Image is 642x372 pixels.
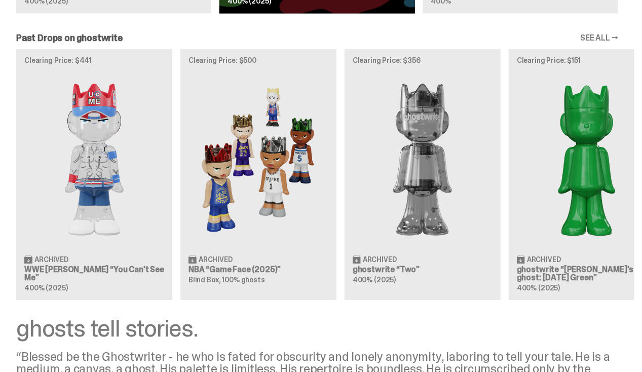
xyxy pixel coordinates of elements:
span: Blind Box, [188,275,221,284]
span: Archived [199,256,233,263]
div: ghosts tell stories. [16,316,618,341]
a: SEE ALL → [580,34,618,42]
a: Clearing Price: $500 Game Face (2025) Archived [180,49,336,300]
span: 400% (2025) [517,283,560,292]
span: 100% ghosts [222,275,265,284]
p: Clearing Price: $441 [24,57,164,64]
span: Archived [527,256,561,263]
a: Clearing Price: $441 You Can't See Me Archived [16,49,172,300]
span: Archived [34,256,68,263]
h3: NBA “Game Face (2025)” [188,266,328,274]
img: Two [353,72,493,247]
span: Archived [363,256,397,263]
span: 400% (2025) [24,283,67,292]
img: Game Face (2025) [188,72,328,247]
h3: ghostwrite “Two” [353,266,493,274]
img: You Can't See Me [24,72,164,247]
span: 400% (2025) [353,275,396,284]
h2: Past Drops on ghostwrite [16,33,123,43]
a: Clearing Price: $356 Two Archived [345,49,501,300]
h3: WWE [PERSON_NAME] “You Can't See Me” [24,266,164,282]
p: Clearing Price: $356 [353,57,493,64]
p: Clearing Price: $500 [188,57,328,64]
